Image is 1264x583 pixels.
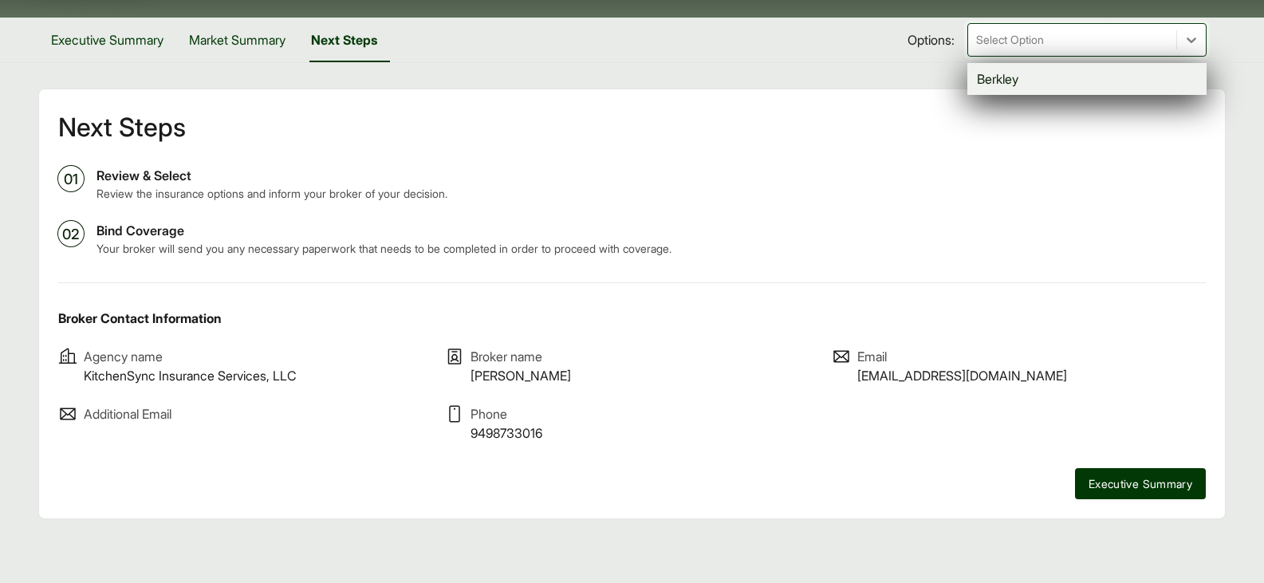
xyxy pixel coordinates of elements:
p: Review & Select [96,166,1206,185]
p: Review the insurance options and inform your broker of your decision. [96,185,1206,202]
p: [EMAIL_ADDRESS][DOMAIN_NAME] [857,366,1067,385]
button: Next Steps [298,18,390,62]
p: [PERSON_NAME] [471,366,571,385]
span: Executive Summary [1089,475,1192,492]
button: Market Summary [176,18,298,62]
div: Berkley [967,63,1207,95]
p: KitchenSync Insurance Services, LLC [84,366,297,385]
button: Executive Summary [1075,468,1206,499]
button: Executive Summary [38,18,176,62]
span: Options: [908,30,955,49]
h2: Next Steps [58,115,1206,140]
p: Additional Email [84,404,171,423]
p: Broker name [471,347,571,366]
p: Your broker will send you any necessary paperwork that needs to be completed in order to proceed ... [96,240,1206,257]
p: Broker Contact Information [58,309,1206,328]
p: 9498733016 [471,423,542,443]
p: Phone [471,404,542,423]
p: Bind Coverage [96,221,1206,240]
p: Email [857,347,1067,366]
p: Agency name [84,347,297,366]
